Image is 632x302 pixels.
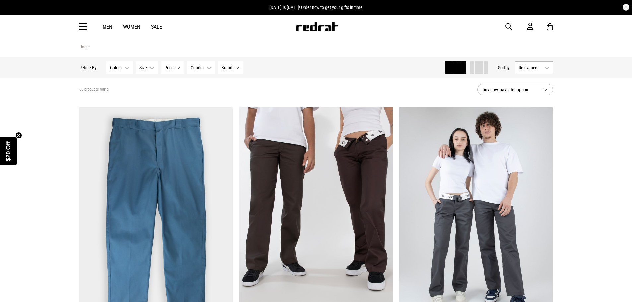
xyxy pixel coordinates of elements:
[483,86,538,93] span: buy now, pay later option
[515,61,553,74] button: Relevance
[498,64,510,72] button: Sortby
[269,5,363,10] span: [DATE] is [DATE]! Order now to get your gifts in time
[110,65,122,70] span: Colour
[151,24,162,30] a: Sale
[477,84,553,95] button: buy now, pay later option
[519,65,542,70] span: Relevance
[218,61,243,74] button: Brand
[79,44,90,49] a: Home
[136,61,158,74] button: Size
[103,24,112,30] a: Men
[5,141,12,161] span: $20 Off
[139,65,147,70] span: Size
[106,61,133,74] button: Colour
[123,24,140,30] a: Women
[79,87,109,92] span: 66 products found
[15,132,22,139] button: Close teaser
[505,65,510,70] span: by
[161,61,184,74] button: Price
[164,65,174,70] span: Price
[191,65,204,70] span: Gender
[295,22,339,31] img: Redrat logo
[187,61,215,74] button: Gender
[79,65,97,70] p: Refine By
[221,65,232,70] span: Brand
